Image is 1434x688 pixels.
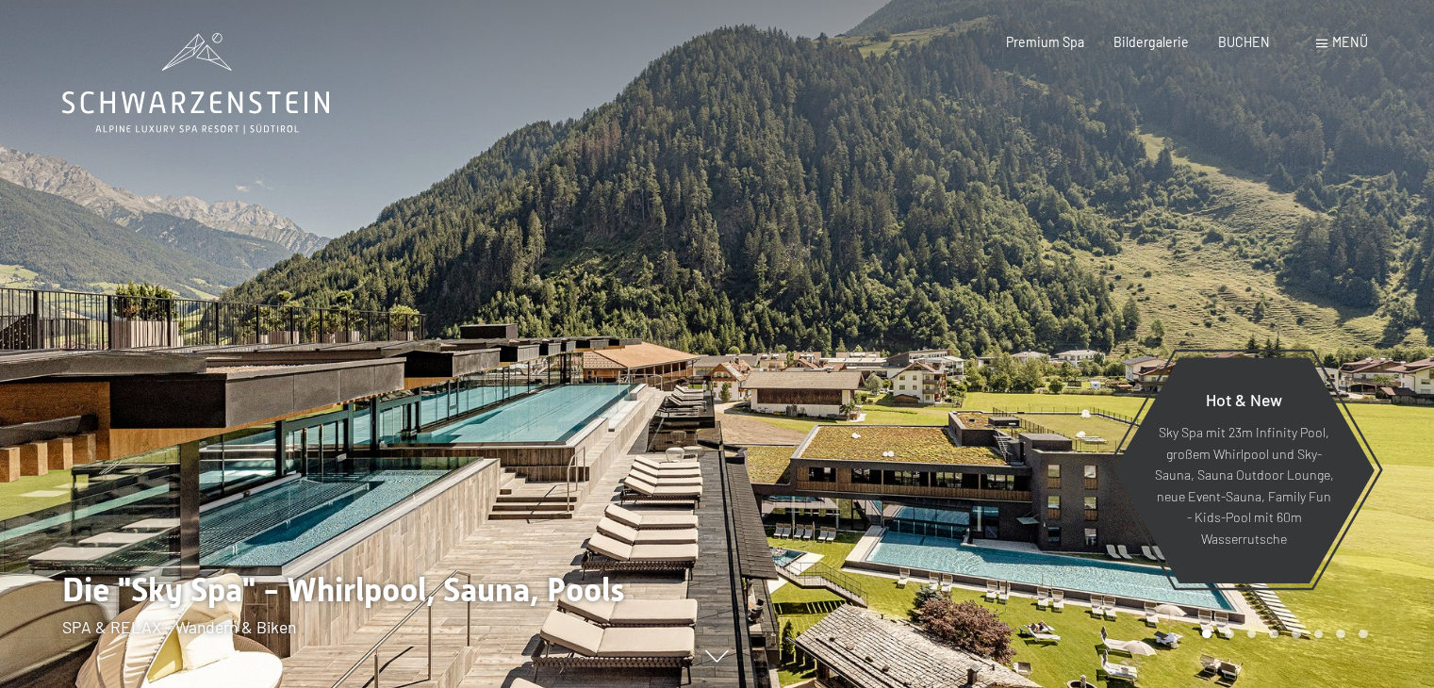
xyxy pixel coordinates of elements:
div: Carousel Page 4 [1269,630,1278,639]
div: Carousel Page 5 [1292,630,1301,639]
div: Carousel Page 8 [1359,630,1368,639]
div: Carousel Page 1 (Current Slide) [1202,630,1211,639]
div: Carousel Pagination [1195,630,1367,639]
div: Carousel Page 3 [1247,630,1257,639]
div: Carousel Page 6 [1314,630,1324,639]
a: Bildergalerie [1113,34,1189,50]
div: Carousel Page 2 [1225,630,1234,639]
p: Sky Spa mit 23m Infinity Pool, großem Whirlpool und Sky-Sauna, Sauna Outdoor Lounge, neue Event-S... [1154,423,1334,550]
a: Premium Spa [1006,34,1084,50]
span: Hot & New [1206,389,1282,410]
span: Menü [1332,34,1368,50]
div: Carousel Page 7 [1336,630,1345,639]
a: BUCHEN [1218,34,1270,50]
a: Hot & New Sky Spa mit 23m Infinity Pool, großem Whirlpool und Sky-Sauna, Sauna Outdoor Lounge, ne... [1113,356,1376,584]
